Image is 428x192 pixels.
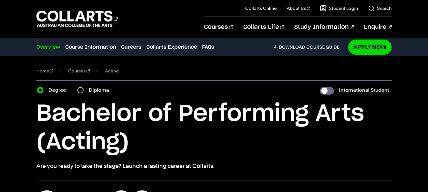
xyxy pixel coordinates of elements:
a: Overview [36,43,60,51]
a: DownloadCourse Guide [273,44,344,50]
a: Collarts Experience [146,43,197,51]
a: Home [36,66,53,75]
a: FAQs [202,43,214,51]
div: Go to homepage [36,10,118,28]
a: Courses [204,17,233,38]
a: Courses [68,66,90,75]
span: Acting [105,66,119,75]
a: Study Information [294,17,354,38]
a: Course Information [65,43,116,51]
a: Collarts Online [245,5,277,11]
a: Apply Now [348,40,392,54]
label: Degree [48,86,70,95]
a: About Us [287,5,310,11]
a: Search [368,5,392,11]
span: Download [279,44,305,50]
p: Are you ready to take the stage? Launch a lasting career at Collarts. [36,162,392,170]
a: Student Login [320,5,358,11]
label: International Student [339,86,389,95]
a: Careers [121,43,141,51]
label: Diploma [89,86,113,95]
a: Collarts Life [243,17,284,38]
a: Enquire [364,17,392,38]
h1: Bachelor of Performing Arts (Acting) [36,100,392,157]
